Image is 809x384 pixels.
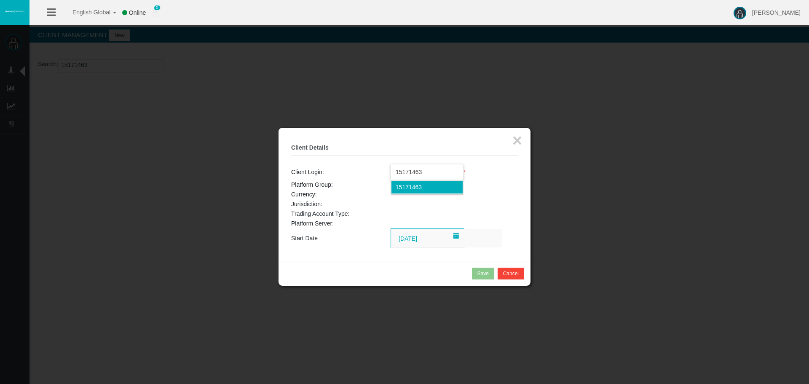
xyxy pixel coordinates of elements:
[734,7,746,19] img: user-image
[752,9,801,16] span: [PERSON_NAME]
[152,9,158,17] img: user_small.png
[512,132,522,149] button: ×
[291,199,391,209] td: Jurisdiction:
[498,268,524,279] button: Cancel
[396,184,422,191] span: 15171463
[4,10,25,13] img: logo.svg
[62,9,110,16] span: English Global
[291,228,391,248] td: Start Date
[129,9,146,16] span: Online
[291,209,391,219] td: Trading Account Type:
[154,5,161,11] span: 0
[291,219,391,228] td: Platform Server:
[291,164,391,180] td: Client Login:
[291,180,391,190] td: Platform Group:
[291,190,391,199] td: Currency:
[291,144,329,151] b: Client Details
